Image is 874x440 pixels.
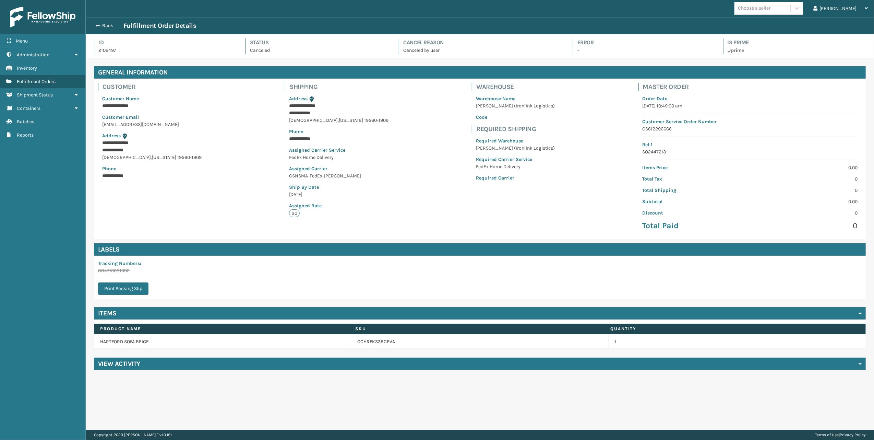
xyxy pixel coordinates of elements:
[476,125,559,133] h4: Required Shipping
[102,95,202,102] p: Customer Name
[92,23,123,29] button: Back
[289,202,388,209] p: Assigned Rate
[643,95,858,102] p: Order Date
[17,132,34,138] span: Reports
[754,198,858,205] p: 0.00
[94,66,866,79] h4: General Information
[17,119,34,125] span: Batches
[289,96,308,102] span: Address
[102,154,151,160] span: [DEMOGRAPHIC_DATA]
[355,326,598,332] label: SKU
[738,5,770,12] div: Choose a seller
[289,147,388,154] p: Assigned Carrier Service
[102,114,202,121] p: Customer Email
[643,187,746,194] p: Total Shipping
[17,105,40,111] span: Containers
[643,164,746,171] p: Items Price
[98,47,233,54] p: 2102497
[17,65,37,71] span: Inventory
[815,432,839,437] a: Terms of Use
[94,334,351,349] td: HARTFORD SOFA BEIGE
[476,95,555,102] p: Warehouse Name
[289,209,300,217] p: $0
[98,282,148,295] button: Print Packing Slip
[250,47,387,54] p: Canceled
[577,38,711,47] h4: Error
[289,165,388,172] p: Assigned Carrier
[98,267,153,274] p: 884713081692
[289,184,388,191] p: Ship By Date
[289,172,388,180] p: CSNSMA-FedEx-[PERSON_NAME]
[102,121,202,128] p: [EMAIL_ADDRESS][DOMAIN_NAME]
[476,156,555,163] p: Required Carrier Service
[10,7,75,27] img: logo
[754,221,858,231] p: 0
[403,47,560,54] p: Canceled by user
[643,209,746,217] p: Discount
[289,117,338,123] span: [DEMOGRAPHIC_DATA]
[476,114,555,121] p: Code
[102,133,121,139] span: Address
[476,174,555,182] p: Required Carrier
[643,198,746,205] p: Subtotal
[102,165,202,172] p: Phone
[643,125,858,132] p: CS612296666
[754,164,858,171] p: 0.00
[123,22,196,30] h3: Fulfillment Order Details
[17,79,56,84] span: Fulfillment Orders
[94,243,866,256] h4: Labels
[289,154,388,161] p: FedEx Home Delivery
[754,209,858,217] p: 0
[754,187,858,194] p: 0
[815,430,866,440] div: |
[476,83,559,91] h4: Warehouse
[643,175,746,183] p: Total Tax
[338,117,339,123] span: ,
[98,260,141,266] span: Tracking Numbers :
[643,148,858,155] p: SO2447213
[103,83,206,91] h4: Customer
[643,141,858,148] p: Ref 1
[17,52,49,58] span: Administration
[17,92,53,98] span: Shipment Status
[16,38,28,44] span: Menu
[339,117,363,123] span: [US_STATE]
[94,430,172,440] p: Copyright 2023 [PERSON_NAME]™ v 1.0.191
[476,102,555,109] p: [PERSON_NAME] (Ironlink Logistics)
[364,117,388,123] span: 19560-1909
[476,144,555,152] p: [PERSON_NAME] (Ironlink Logistics)
[289,128,388,135] p: Phone
[728,38,866,47] h4: Is Prime
[476,163,555,170] p: FedEx Home Delivery
[98,38,233,47] h4: Id
[98,360,140,368] h4: View Activity
[98,309,117,317] h4: Items
[643,221,746,231] p: Total Paid
[577,47,711,54] p: -
[357,338,395,345] a: CCHRFKS3BGEVA
[403,38,560,47] h4: Cancel Reason
[152,154,176,160] span: [US_STATE]
[643,118,858,125] p: Customer Service Order Number
[100,326,343,332] label: Product Name
[476,137,555,144] p: Required Warehouse
[289,83,393,91] h4: Shipping
[754,175,858,183] p: 0
[151,154,152,160] span: ,
[610,326,853,332] label: Quantity
[609,334,866,349] td: 1
[643,83,862,91] h4: Master Order
[289,191,388,198] p: [DATE]
[177,154,202,160] span: 19560-1909
[250,38,387,47] h4: Status
[840,432,866,437] a: Privacy Policy
[643,102,858,109] p: [DATE] 10:49:00 am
